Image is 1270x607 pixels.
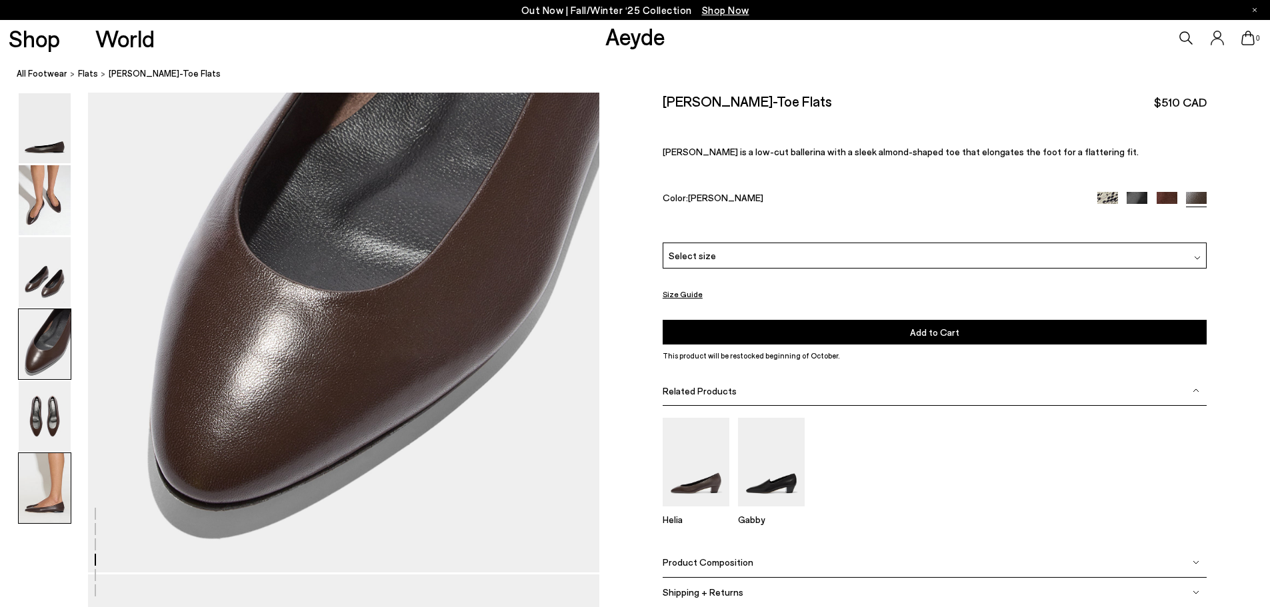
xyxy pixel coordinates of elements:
[663,350,1207,362] p: This product will be restocked beginning of October.
[109,67,221,81] span: [PERSON_NAME]-Toe Flats
[663,192,1080,207] div: Color:
[19,93,71,163] img: Ellie Almond-Toe Flats - Image 1
[9,27,60,50] a: Shop
[738,417,805,506] img: Gabby Almond-Toe Loafers
[663,556,753,568] span: Product Composition
[78,67,98,81] a: flats
[605,22,665,50] a: Aeyde
[19,309,71,379] img: Ellie Almond-Toe Flats - Image 4
[1193,387,1199,394] img: svg%3E
[663,417,729,506] img: Helia Low-Cut Pumps
[1193,589,1199,596] img: svg%3E
[78,68,98,79] span: flats
[17,67,67,81] a: All Footwear
[19,381,71,451] img: Ellie Almond-Toe Flats - Image 5
[95,27,155,50] a: World
[910,326,959,338] span: Add to Cart
[663,320,1207,344] button: Add to Cart
[521,2,749,19] p: Out Now | Fall/Winter ‘25 Collection
[663,93,832,109] h2: [PERSON_NAME]-Toe Flats
[663,497,729,525] a: Helia Low-Cut Pumps Helia
[1194,255,1201,261] img: svg%3E
[663,586,743,598] span: Shipping + Returns
[738,497,805,525] a: Gabby Almond-Toe Loafers Gabby
[663,384,737,396] span: Related Products
[738,514,805,525] p: Gabby
[1241,31,1255,45] a: 0
[702,4,749,16] span: Navigate to /collections/new-in
[663,146,1207,157] p: [PERSON_NAME] is a low-cut ballerina with a sleek almond-shaped toe that elongates the foot for a...
[663,514,729,525] p: Helia
[688,192,763,203] span: [PERSON_NAME]
[1255,35,1261,42] span: 0
[1193,559,1199,566] img: svg%3E
[19,453,71,523] img: Ellie Almond-Toe Flats - Image 6
[19,165,71,235] img: Ellie Almond-Toe Flats - Image 2
[669,249,716,263] span: Select size
[19,237,71,307] img: Ellie Almond-Toe Flats - Image 3
[17,56,1270,93] nav: breadcrumb
[663,286,703,303] button: Size Guide
[1154,94,1207,111] span: $510 CAD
